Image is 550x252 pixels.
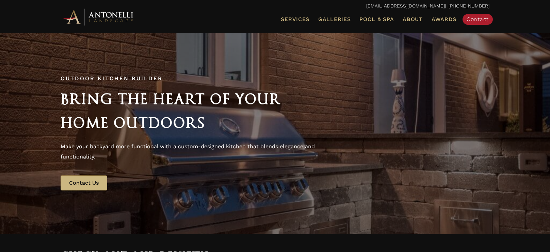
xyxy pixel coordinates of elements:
[359,16,394,22] span: Pool & Spa
[403,17,423,22] span: About
[281,17,309,22] span: Services
[61,2,489,11] p: | [PHONE_NUMBER]
[463,14,493,25] a: Contact
[61,143,315,160] span: Make your backyard more functional with a custom-designed kitchen that blends elegance and functi...
[400,15,425,24] a: About
[357,15,397,24] a: Pool & Spa
[69,180,99,186] span: Contact Us
[61,90,281,131] span: Bring the Heart of Your Home Outdoors
[61,7,135,26] img: Antonelli Horizontal Logo
[366,3,445,9] a: [EMAIL_ADDRESS][DOMAIN_NAME]
[467,16,489,22] span: Contact
[316,15,353,24] a: Galleries
[61,175,107,190] a: Contact Us
[429,15,459,24] a: Awards
[278,15,312,24] a: Services
[432,16,456,22] span: Awards
[318,16,351,22] span: Galleries
[61,75,163,82] span: Outdoor Kitchen Builder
